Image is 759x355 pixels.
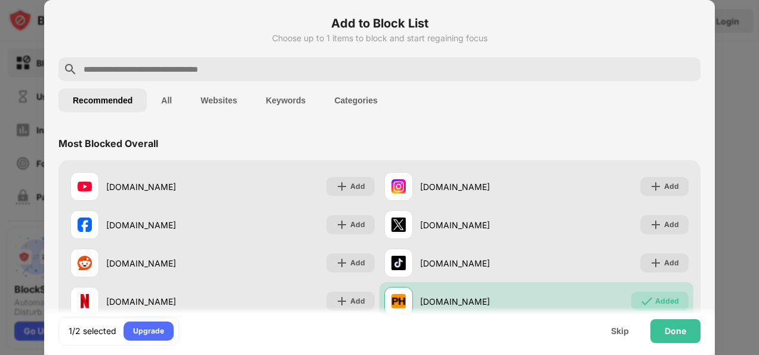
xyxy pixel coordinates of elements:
button: Websites [186,88,251,112]
div: Upgrade [133,325,164,337]
img: search.svg [63,62,78,76]
div: [DOMAIN_NAME] [420,219,536,231]
img: favicons [391,218,406,232]
div: Add [350,180,365,192]
button: Categories [320,88,391,112]
div: Add [664,180,679,192]
div: [DOMAIN_NAME] [420,257,536,270]
div: Add [350,219,365,231]
div: Most Blocked Overall [58,137,158,149]
div: Choose up to 1 items to block and start regaining focus [58,33,701,43]
button: All [147,88,186,112]
div: Add [664,257,679,269]
img: favicons [78,256,92,270]
img: favicons [78,218,92,232]
div: Add [350,257,365,269]
div: [DOMAIN_NAME] [106,219,223,231]
div: Add [664,219,679,231]
img: favicons [391,179,406,194]
img: favicons [391,294,406,308]
div: [DOMAIN_NAME] [420,295,536,308]
div: [DOMAIN_NAME] [106,257,223,270]
div: Add [350,295,365,307]
div: 1/2 selected [69,325,116,337]
div: [DOMAIN_NAME] [420,180,536,193]
button: Keywords [251,88,320,112]
button: Recommended [58,88,147,112]
img: favicons [391,256,406,270]
img: favicons [78,294,92,308]
div: Skip [611,326,629,336]
img: favicons [78,179,92,194]
div: [DOMAIN_NAME] [106,180,223,193]
div: Added [655,295,679,307]
h6: Add to Block List [58,14,701,32]
div: [DOMAIN_NAME] [106,295,223,308]
div: Done [665,326,686,336]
